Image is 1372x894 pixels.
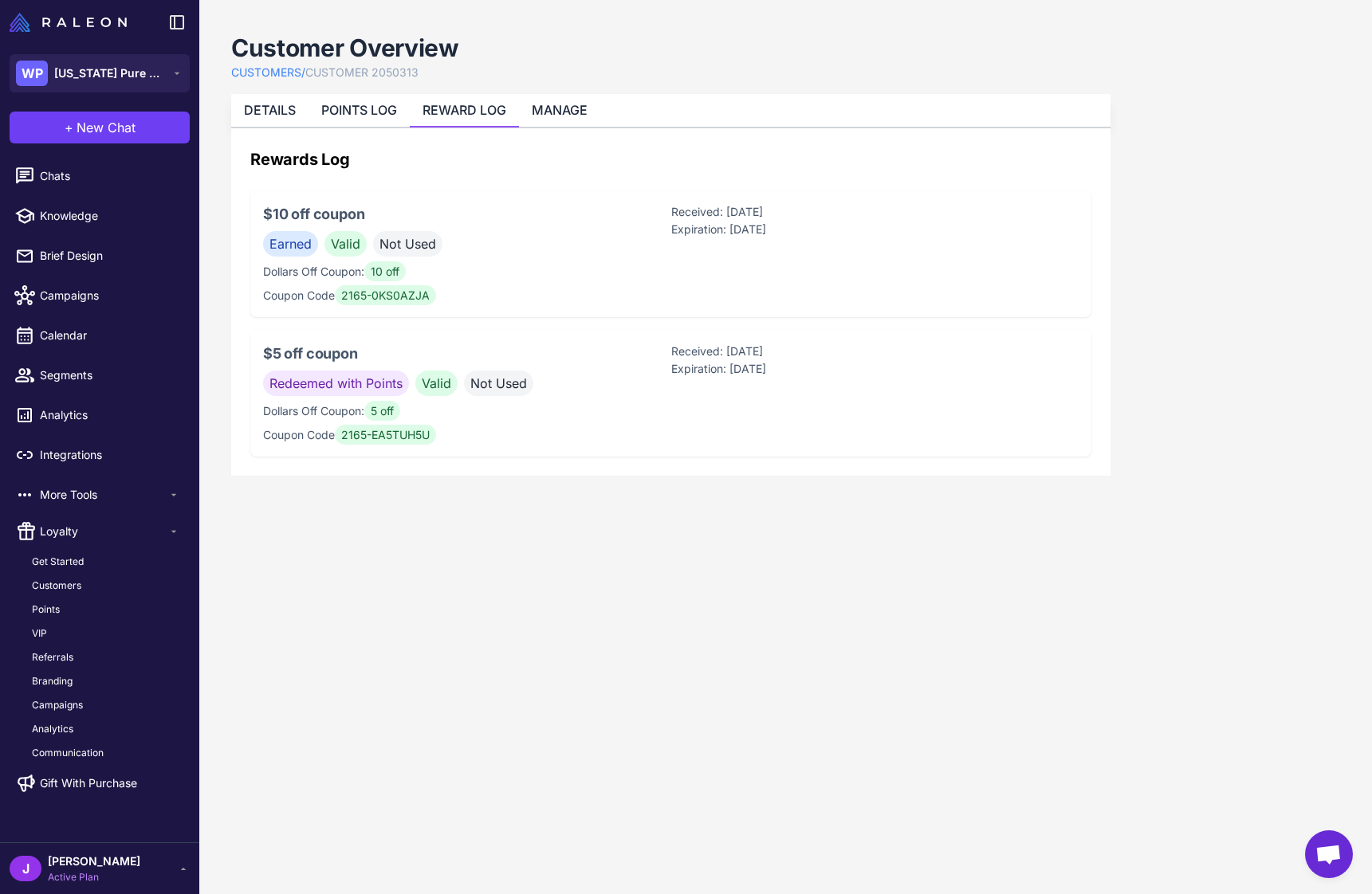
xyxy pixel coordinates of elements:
a: Analytics [19,719,193,739]
a: CUSTOMER 2050313 [305,64,419,81]
a: Analytics [6,398,193,432]
a: MANAGE [532,102,588,118]
span: Integrations [40,446,180,464]
span: Branding [32,674,73,688]
span: 2165-0KS0AZJA [335,285,436,305]
h3: $10 off coupon [263,203,671,225]
h2: Rewards Log [250,147,1091,171]
p: Dollars Off Coupon: [263,263,671,280]
h3: $5 off coupon [263,343,671,364]
span: Get Started [32,555,84,569]
h1: Customer Overview [231,32,459,64]
span: Referrals [32,650,73,665]
p: Received: [DATE] [671,203,1079,221]
span: VIP [32,626,47,641]
span: Redeemed with Points [263,371,409,396]
a: REWARD LOG [423,102,506,118]
a: Brief Design [6,239,193,273]
div: J [10,856,41,881]
a: Campaigns [6,279,193,312]
span: Calendar [40,327,180,344]
span: Brief Design [40,247,180,265]
span: 2165-EA5TUH5U [335,425,436,445]
span: Gift With Purchase [40,774,137,792]
a: Points [19,599,193,620]
a: Branding [19,671,193,692]
span: Active Plan [48,870,140,884]
a: Knowledge [6,199,193,233]
a: Get Started [19,551,193,572]
a: Integrations [6,438,193,472]
p: Expiration: [DATE] [671,360,1079,378]
p: Dollars Off Coupon: [263,402,671,420]
a: Open chat [1305,830,1353,878]
p: Coupon Code [263,287,671,304]
span: [US_STATE] Pure Natural Beef [54,65,166,82]
a: Campaigns [19,695,193,716]
a: POINTS LOG [321,102,397,118]
span: [PERSON_NAME] [48,853,140,870]
a: VIP [19,623,193,644]
span: 5 off [364,401,400,421]
span: New Chat [77,118,136,137]
span: Knowledge [40,207,180,225]
span: / [301,65,305,79]
span: Chats [40,167,180,185]
a: Raleon Logo [10,13,133,32]
span: Valid [415,371,458,396]
a: Referrals [19,647,193,668]
span: Earned [263,231,318,257]
span: Loyalty [40,523,167,540]
img: Raleon Logo [10,13,127,32]
span: Valid [324,231,367,257]
button: +New Chat [10,112,190,143]
span: Analytics [40,406,180,424]
span: Analytics [32,722,73,736]
a: Calendar [6,319,193,352]
a: CUSTOMERS/ [231,64,305,81]
div: WP [16,61,48,86]
span: 10 off [364,261,406,281]
p: Received: [DATE] [671,343,1079,360]
span: Segments [40,367,180,384]
span: Campaigns [40,287,180,304]
span: + [65,118,73,137]
p: Coupon Code [263,426,671,444]
a: Customers [19,575,193,596]
span: Communication [32,746,104,760]
span: Customers [32,578,81,593]
span: Not Used [464,371,533,396]
a: Gift With Purchase [6,767,193,800]
a: DETAILS [244,102,296,118]
button: WP[US_STATE] Pure Natural Beef [10,54,190,92]
span: Not Used [373,231,442,257]
span: More Tools [40,486,167,504]
span: Points [32,602,60,617]
p: Expiration: [DATE] [671,221,1079,238]
a: Communication [19,743,193,763]
a: Chats [6,159,193,193]
a: Segments [6,359,193,392]
span: Campaigns [32,698,83,712]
